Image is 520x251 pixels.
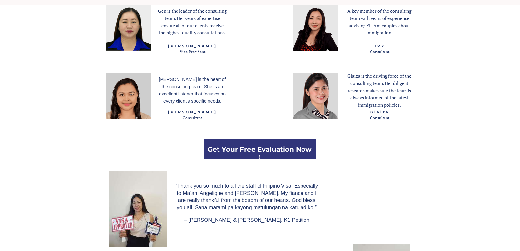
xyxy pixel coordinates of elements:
span: Gen is the leader of the consulting team. Her years of expertise ensure all of our clients receiv... [158,8,227,36]
strong: Get Your Free Evaluation Now ! [208,145,312,161]
span: Glaiza is the driving force of the consulting team. Her diligent research makes sure the team is ... [347,73,411,108]
span: – [PERSON_NAME] & [PERSON_NAME], K1 Petition [184,217,309,223]
span: Glaiza [370,110,389,114]
p: [PERSON_NAME] is the heart of the consulting team. She is an excellent listener that focuses on e... [158,76,227,105]
span: [PERSON_NAME] [168,110,217,114]
span: Consultant [370,49,389,54]
a: Get Your Free Evaluation Now ! [204,139,316,159]
span: [PERSON_NAME] [168,44,217,48]
span: Consultant [183,115,202,120]
span: "Thank you so much to all the staff of Filipino Visa. Especially to Ma’am Angelique and [PERSON_N... [176,183,318,210]
span: IVY [375,44,385,48]
span: Consultant [370,115,389,120]
span: Vice President [180,49,205,54]
span: A key member of the consulting team with years of experience advising Fil-Am couples about immigr... [347,8,411,36]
